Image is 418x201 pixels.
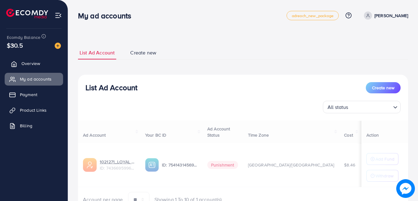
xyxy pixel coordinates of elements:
a: Overview [5,57,63,70]
img: menu [55,12,62,19]
button: Create new [366,82,401,93]
span: Create new [130,49,156,56]
img: image [396,179,415,198]
input: Search for option [350,101,391,112]
span: Product Links [20,107,47,113]
a: Payment [5,88,63,101]
img: image [55,43,61,49]
span: My ad accounts [20,76,52,82]
span: List Ad Account [80,49,115,56]
span: Overview [21,60,40,67]
span: All status [326,103,350,112]
span: $30.5 [7,41,23,50]
span: Billing [20,123,32,129]
h3: My ad accounts [78,11,136,20]
h3: List Ad Account [85,83,137,92]
a: adreach_new_package [287,11,339,20]
div: Search for option [323,101,401,113]
a: My ad accounts [5,73,63,85]
span: Ecomdy Balance [7,34,40,40]
a: [PERSON_NAME] [361,12,408,20]
span: adreach_new_package [292,14,333,18]
p: [PERSON_NAME] [374,12,408,19]
a: Billing [5,119,63,132]
img: logo [6,9,48,18]
a: Product Links [5,104,63,116]
span: Create new [372,85,394,91]
span: Payment [20,91,37,98]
